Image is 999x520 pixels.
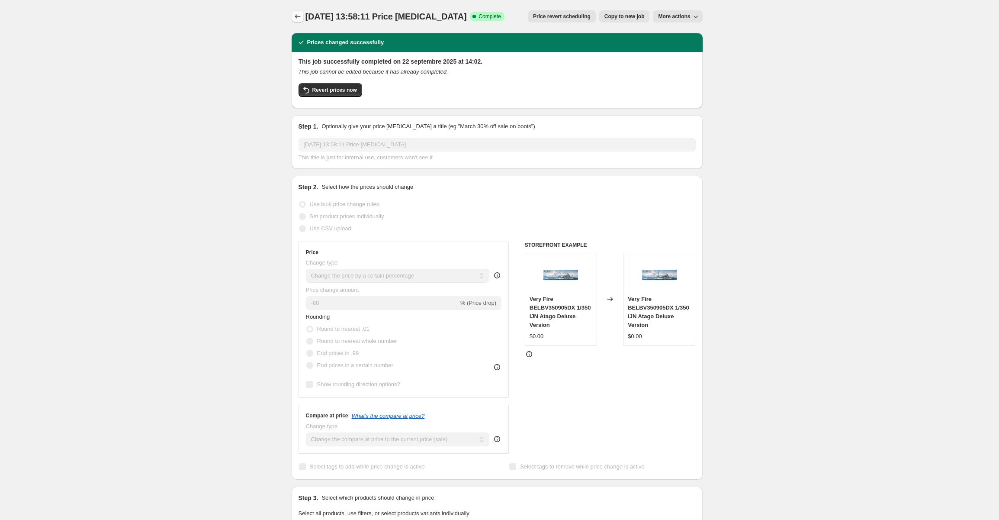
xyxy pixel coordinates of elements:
[317,381,400,388] span: Show rounding direction options?
[299,138,696,152] input: 30% off holiday sale
[653,10,702,23] button: More actions
[628,332,642,341] div: $0.00
[299,154,433,161] span: This title is just for internal use, customers won't see it
[493,435,501,443] div: help
[305,12,467,21] span: [DATE] 13:58:11 Price [MEDICAL_DATA]
[599,10,650,23] button: Copy to new job
[460,300,496,306] span: % (Price drop)
[306,423,338,430] span: Change type
[299,183,318,191] h2: Step 2.
[306,249,318,256] h3: Price
[321,183,413,191] p: Select how the prices should change
[310,201,379,207] span: Use bulk price change rules
[306,259,338,266] span: Change type
[628,296,689,328] span: Very Fire BELBV350905DX 1/350 IJN Atago Deluxe Version
[321,494,434,502] p: Select which products should change in price
[604,13,645,20] span: Copy to new job
[317,350,359,356] span: End prices in .99
[306,287,359,293] span: Price change amount
[292,10,304,23] button: Price change jobs
[533,13,591,20] span: Price revert scheduling
[306,313,330,320] span: Rounding
[307,38,384,47] h2: Prices changed successfully
[310,213,384,220] span: Set product prices individually
[299,494,318,502] h2: Step 3.
[299,83,362,97] button: Revert prices now
[299,68,448,75] i: This job cannot be edited because it has already completed.
[317,362,393,368] span: End prices in a certain number
[306,412,348,419] h3: Compare at price
[299,510,469,517] span: Select all products, use filters, or select products variants individually
[543,258,578,292] img: VFBELBV350905DX-1_80x.jpg
[299,57,696,66] h2: This job successfully completed on 22 septembre 2025 at 14:02.
[530,332,544,341] div: $0.00
[528,10,596,23] button: Price revert scheduling
[321,122,535,131] p: Optionally give your price [MEDICAL_DATA] a title (eg "March 30% off sale on boots")
[352,413,425,419] button: What's the compare at price?
[530,296,591,328] span: Very Fire BELBV350905DX 1/350 IJN Atago Deluxe Version
[317,326,369,332] span: Round to nearest .01
[317,338,397,344] span: Round to nearest whole number
[306,296,459,310] input: -15
[525,242,696,249] h6: STOREFRONT EXAMPLE
[479,13,501,20] span: Complete
[312,87,357,94] span: Revert prices now
[493,271,501,280] div: help
[642,258,677,292] img: VFBELBV350905DX-1_80x.jpg
[310,463,425,470] span: Select tags to add while price change is active
[299,122,318,131] h2: Step 1.
[658,13,690,20] span: More actions
[310,225,351,232] span: Use CSV upload
[520,463,645,470] span: Select tags to remove while price change is active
